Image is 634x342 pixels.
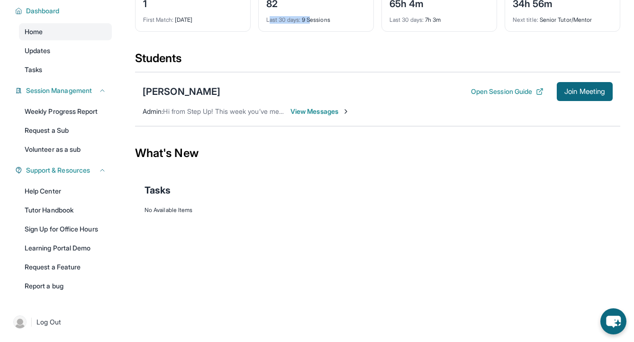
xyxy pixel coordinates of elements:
[135,132,620,174] div: What's New
[557,82,613,101] button: Join Meeting
[19,42,112,59] a: Updates
[19,221,112,238] a: Sign Up for Office Hours
[290,107,350,116] span: View Messages
[143,107,163,115] span: Admin :
[26,166,90,175] span: Support & Resources
[389,16,424,23] span: Last 30 days :
[135,51,620,72] div: Students
[25,46,51,55] span: Updates
[19,61,112,78] a: Tasks
[389,10,489,24] div: 7h 3m
[19,202,112,219] a: Tutor Handbook
[266,16,300,23] span: Last 30 days :
[342,108,350,115] img: Chevron-Right
[19,103,112,120] a: Weekly Progress Report
[19,23,112,40] a: Home
[22,166,106,175] button: Support & Resources
[26,6,60,16] span: Dashboard
[143,16,173,23] span: First Match :
[145,206,611,214] div: No Available Items
[19,277,112,295] a: Report a bug
[19,240,112,257] a: Learning Portal Demo
[19,183,112,200] a: Help Center
[471,87,543,96] button: Open Session Guide
[30,316,33,328] span: |
[600,308,626,334] button: chat-button
[26,86,92,95] span: Session Management
[9,312,112,333] a: |Log Out
[22,86,106,95] button: Session Management
[19,141,112,158] a: Volunteer as a sub
[13,315,27,329] img: user-img
[19,122,112,139] a: Request a Sub
[25,27,43,37] span: Home
[143,85,220,98] div: [PERSON_NAME]
[19,259,112,276] a: Request a Feature
[143,10,243,24] div: [DATE]
[513,16,538,23] span: Next title :
[36,317,61,327] span: Log Out
[25,65,42,74] span: Tasks
[266,10,366,24] div: 9 Sessions
[564,89,605,94] span: Join Meeting
[163,107,488,115] span: Hi from Step Up! This week you’ve met for 0 minutes and this month you’ve met for 6 hours. Happy ...
[513,10,612,24] div: Senior Tutor/Mentor
[145,184,171,197] span: Tasks
[22,6,106,16] button: Dashboard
